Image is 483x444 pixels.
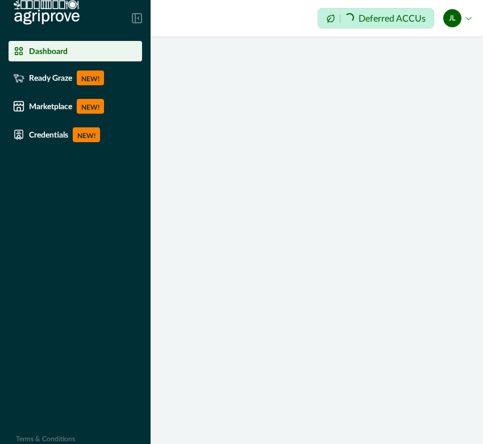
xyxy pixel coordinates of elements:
a: CredentialsNEW! [9,123,142,147]
p: NEW! [77,99,104,114]
p: Dashboard [29,47,68,56]
a: Ready GrazeNEW! [9,66,142,90]
a: Terms & Conditions [16,435,75,442]
a: Dashboard [9,41,142,61]
p: Credentials [29,130,68,139]
a: MarketplaceNEW! [9,94,142,118]
p: Marketplace [29,102,72,111]
p: Ready Graze [29,73,72,82]
button: Jean Liebenberg [443,5,472,32]
p: NEW! [73,127,100,142]
p: NEW! [77,70,104,85]
p: Deferred ACCUs [359,14,426,23]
